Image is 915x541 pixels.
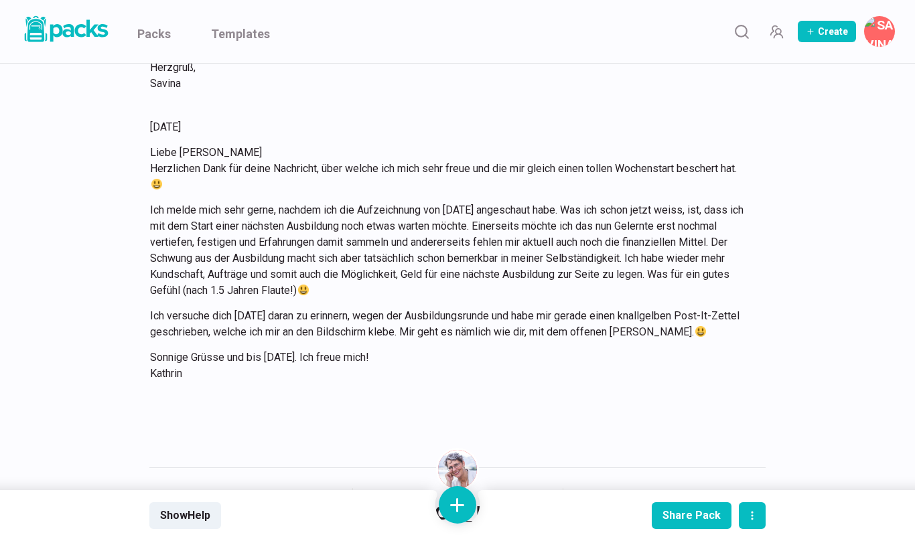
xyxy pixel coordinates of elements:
[864,16,895,47] button: Savina Tilmann
[150,60,749,92] p: Herzgruß, Savina
[298,285,309,295] img: 😃
[662,509,721,522] div: Share Pack
[695,326,706,337] img: 😃
[798,21,856,42] button: Create Pack
[20,13,111,50] a: Packs logo
[151,179,162,189] img: 😃
[739,502,766,529] button: actions
[763,18,790,45] button: Manage Team Invites
[438,450,477,489] img: Savina Tilmann
[149,502,221,529] button: ShowHelp
[150,308,749,340] p: Ich versuche dich [DATE] daran zu erinnern, wegen der Ausbildungsrunde und habe mir gerade einen ...
[728,18,755,45] button: Search
[652,502,731,529] button: Share Pack
[150,350,749,382] p: Sonnige Grüsse und bis [DATE]. Ich freue mich! Kathrin
[150,202,749,299] p: Ich melde mich sehr gerne, nachdem ich die Aufzeichnung von [DATE] angeschaut habe. Was ich schon...
[150,119,749,135] p: [DATE]
[150,145,749,193] p: Liebe [PERSON_NAME] Herzlichen Dank für deine Nachricht, über welche ich mich sehr freue und die ...
[20,13,111,45] img: Packs logo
